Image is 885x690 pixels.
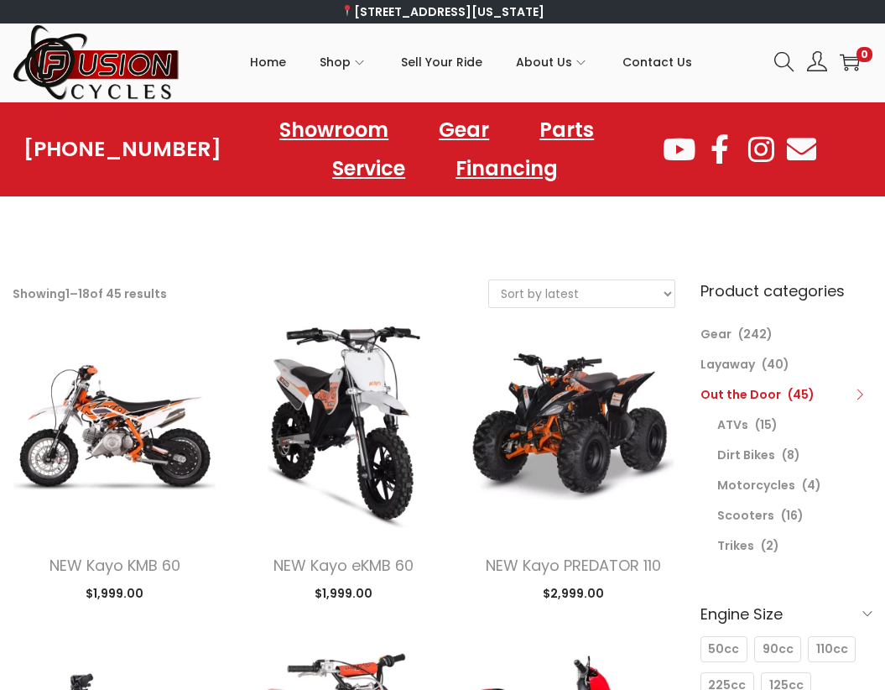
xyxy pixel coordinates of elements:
[700,356,755,373] a: Layaway
[486,555,661,576] a: NEW Kayo PREDATOR 110
[516,24,589,100] a: About Us
[320,24,367,100] a: Shop
[755,416,778,433] span: (15)
[320,41,351,83] span: Shop
[717,447,775,463] a: Dirt Bikes
[315,585,372,602] span: 1,999.00
[700,326,731,342] a: Gear
[708,640,739,658] span: 50cc
[315,149,422,188] a: Service
[273,555,414,576] a: NEW Kayo eKMB 60
[250,41,286,83] span: Home
[782,447,800,463] span: (8)
[341,5,353,17] img: 📍
[840,52,860,72] a: 0
[717,537,754,554] a: Trikes
[802,477,821,494] span: (4)
[263,111,405,149] a: Showroom
[816,640,848,658] span: 110cc
[700,280,872,302] h6: Product categories
[489,280,674,307] select: Shop order
[781,507,804,524] span: (16)
[717,477,795,494] a: Motorcycles
[13,282,167,306] p: Showing – of 45 results
[65,285,70,302] span: 1
[86,585,143,602] span: 1,999.00
[13,24,180,102] img: Woostify retina logo
[523,111,611,149] a: Parts
[23,138,221,161] a: [PHONE_NUMBER]
[622,41,692,83] span: Contact Us
[422,111,506,149] a: Gear
[78,285,90,302] span: 18
[763,640,794,658] span: 90cc
[543,585,604,602] span: 2,999.00
[49,555,180,576] a: NEW Kayo KMB 60
[700,386,781,403] a: Out the Door
[86,585,93,602] span: $
[315,585,322,602] span: $
[622,24,692,100] a: Contact Us
[439,149,575,188] a: Financing
[341,3,544,20] a: [STREET_ADDRESS][US_STATE]
[250,24,286,100] a: Home
[761,537,779,554] span: (2)
[762,356,789,373] span: (40)
[700,594,872,634] h6: Engine Size
[516,41,572,83] span: About Us
[788,386,815,403] span: (45)
[738,326,773,342] span: (242)
[180,24,762,100] nav: Primary navigation
[717,507,774,524] a: Scooters
[401,24,482,100] a: Sell Your Ride
[543,585,550,602] span: $
[221,111,661,188] nav: Menu
[717,416,748,433] a: ATVs
[401,41,482,83] span: Sell Your Ride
